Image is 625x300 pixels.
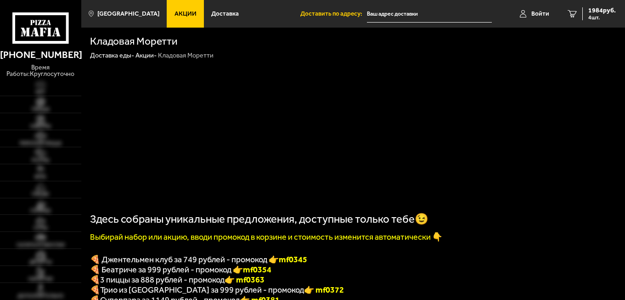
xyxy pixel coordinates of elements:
span: 3 пиццы за 888 рублей - промокод [100,275,225,285]
span: Доставка [211,11,239,17]
span: 1984 руб. [588,7,616,14]
b: mf0345 [279,254,307,265]
font: 👉 mf0372 [304,285,344,295]
font: 🍕 [90,285,100,295]
a: Акции- [135,52,157,59]
span: Войти [531,11,549,17]
b: mf0354 [243,265,271,275]
span: 4 шт. [588,15,616,20]
span: Трио из [GEOGRAPHIC_DATA] за 999 рублей - промокод [100,285,304,295]
font: Выбирай набор или акцию, вводи промокод в корзине и стоимость изменится автоматически 👇 [90,232,442,242]
span: Доставить по адресу: [300,11,367,17]
span: Здесь собраны уникальные предложения, доступные только тебе😉 [90,213,428,225]
font: 🍕 [90,275,100,285]
span: [GEOGRAPHIC_DATA] [97,11,159,17]
span: Акции [175,11,197,17]
input: Ваш адрес доставки [367,6,492,23]
span: 🍕 Беатриче за 999 рублей - промокод 👉 [90,265,271,275]
span: 🍕 Джентельмен клуб за 749 рублей - промокод 👉 [90,254,307,265]
a: Доставка еды- [90,52,134,59]
h1: Кладовая Моретти [90,36,177,47]
div: Кладовая Моретти [158,52,214,60]
font: 👉 mf0363 [225,275,265,285]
